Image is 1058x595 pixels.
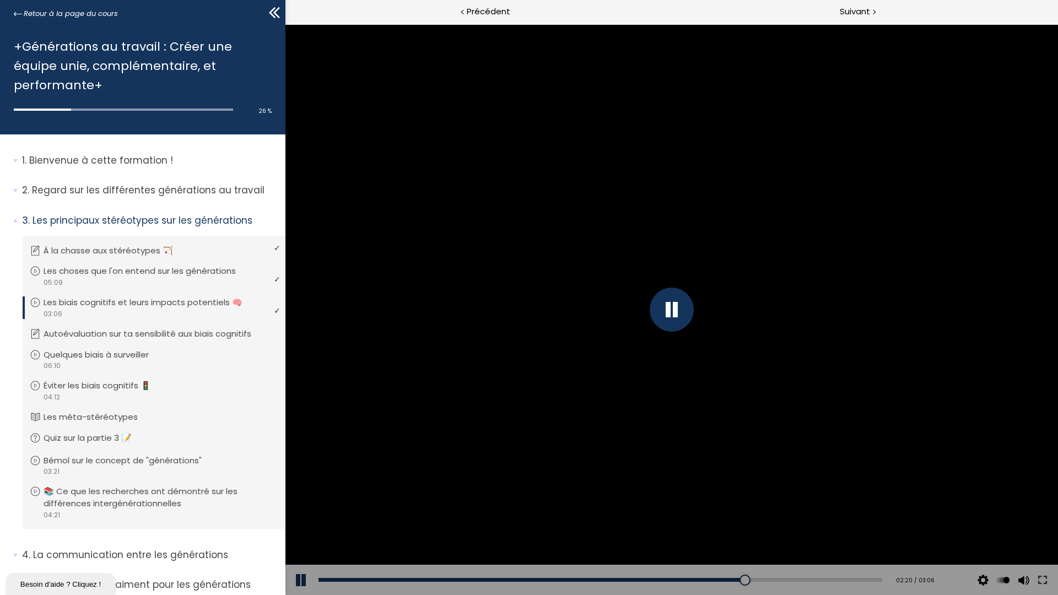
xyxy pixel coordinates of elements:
button: Play back rate [709,540,726,571]
a: Retour à la page du cours [14,8,118,20]
p: À la chasse aux stéréotypes 🏹 [44,245,190,257]
span: 2. [22,183,29,197]
h1: +Générations au travail : Créer une équipe unie, complémentaire, et performante+ [14,37,266,95]
span: Retour à la page du cours [24,8,118,20]
span: Suivant [840,5,870,19]
span: 05:09 [43,278,63,288]
button: Video quality [689,540,706,571]
span: 26 % [258,107,272,115]
p: La communication entre les générations [22,548,277,562]
div: 02:20 / 03:06 [607,551,649,561]
span: 4. [22,548,30,562]
p: Les principaux stéréotypes sur les générations [22,214,277,228]
p: Bienvenue à cette formation ! [22,154,277,167]
p: Les choses que l'on entend sur les générations [44,265,252,277]
iframe: chat widget [6,571,118,595]
span: 3. [22,214,30,228]
div: Modifier la vitesse de lecture [708,540,727,571]
button: Volume [729,540,746,571]
p: Autoévaluation sur ta sensibilité aux biais cognitifs [44,328,268,340]
span: Précédent [467,5,510,19]
p: Regard sur les différentes générations au travail [22,183,277,197]
p: Ce qui compte vraiment pour les générations [22,578,277,592]
span: 03:06 [43,309,62,319]
span: 1. [22,154,26,167]
p: Les biais cognitifs et leurs impacts potentiels 🧠 [44,296,259,309]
